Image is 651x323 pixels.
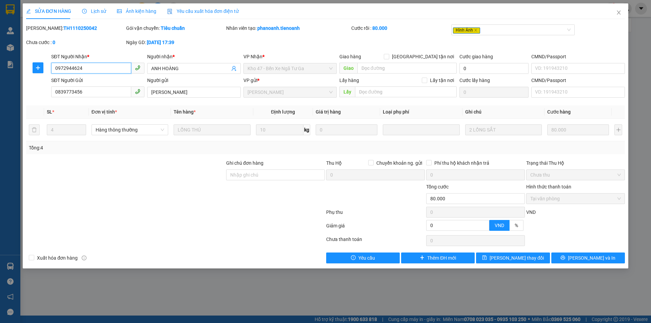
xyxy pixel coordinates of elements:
b: phanoanh.tienoanh [257,25,300,31]
span: Giao [339,63,357,74]
input: Ghi chú đơn hàng [226,169,325,180]
span: Giao hàng [339,54,361,59]
div: Ngày GD: [126,39,225,46]
span: Thêm ĐH mới [427,254,456,262]
button: plus [33,62,43,73]
span: phone [135,65,140,70]
th: Ghi chú [462,105,545,119]
span: [GEOGRAPHIC_DATA] tận nơi [389,53,457,60]
b: TH1110250042 [63,25,97,31]
span: user-add [231,66,237,71]
span: edit [26,9,31,14]
span: Ảnh kiện hàng [117,8,156,14]
span: Lấy tận nơi [427,77,457,84]
span: Đơn vị tính [92,109,117,115]
img: icon [167,9,173,14]
span: plus [33,65,43,70]
label: Cước lấy hàng [459,78,490,83]
div: [PERSON_NAME]: [26,24,125,32]
div: Chưa thanh toán [325,236,426,247]
span: Cư Kuin [248,87,333,97]
span: phone [135,89,140,94]
div: Gói vận chuyển: [126,24,225,32]
input: Dọc đường [357,63,457,74]
b: 0 [53,40,55,45]
span: plus [420,255,425,261]
span: % [515,223,518,228]
div: Trạng thái Thu Hộ [526,159,625,167]
div: Cước rồi : [351,24,450,32]
span: Lấy hàng [339,78,359,83]
span: Phí thu hộ khách nhận trả [432,159,492,167]
span: kg [303,124,310,135]
th: Loại phụ phí [380,105,462,119]
input: Dọc đường [355,86,457,97]
div: VP gửi [243,77,337,84]
button: save[PERSON_NAME] thay đổi [476,253,550,263]
label: Cước giao hàng [459,54,493,59]
span: Tổng cước [426,184,449,189]
span: VND [495,223,504,228]
span: Định lượng [271,109,295,115]
span: printer [560,255,565,261]
button: delete [29,124,40,135]
div: Chưa cước : [26,39,125,46]
input: Cước lấy hàng [459,87,529,98]
span: Hàng thông thường [96,125,164,135]
span: picture [117,9,122,14]
span: Giá trị hàng [316,109,341,115]
b: Tiêu chuẩn [161,25,185,31]
div: Giảm giá [325,222,426,234]
div: Tổng: 4 [29,144,251,152]
span: Thu Hộ [326,160,342,166]
span: Yêu cầu [358,254,375,262]
div: Người gửi [147,77,240,84]
input: 0 [547,124,609,135]
span: Yêu cầu xuất hóa đơn điện tử [167,8,239,14]
span: info-circle [82,256,86,260]
div: SĐT Người Nhận [51,53,144,60]
input: Cước giao hàng [459,63,529,74]
div: Phụ thu [325,208,426,220]
button: exclamation-circleYêu cầu [326,253,400,263]
span: clock-circle [82,9,87,14]
button: plusThêm ĐH mới [401,253,475,263]
label: Ghi chú đơn hàng [226,160,263,166]
span: Kho 47 - Bến Xe Ngã Tư Ga [248,63,333,74]
span: Xuất hóa đơn hàng [34,254,80,262]
button: plus [614,124,622,135]
div: SĐT Người Gửi [51,77,144,84]
div: Người nhận [147,53,240,60]
div: CMND/Passport [531,77,625,84]
span: SL [47,109,52,115]
button: Close [609,3,628,22]
input: VD: Bàn, Ghế [174,124,250,135]
input: 0 [316,124,377,135]
span: Tại văn phòng [530,194,621,204]
span: Lịch sử [82,8,106,14]
span: Chuyển khoản ng. gửi [374,159,425,167]
span: Tên hàng [174,109,196,115]
span: save [482,255,487,261]
input: Ghi Chú [465,124,542,135]
b: [DATE] 17:39 [147,40,174,45]
span: exclamation-circle [351,255,356,261]
span: SỬA ĐƠN HÀNG [26,8,71,14]
span: Lấy [339,86,355,97]
button: printer[PERSON_NAME] và In [551,253,625,263]
span: Cước hàng [547,109,571,115]
div: CMND/Passport [531,53,625,60]
span: [PERSON_NAME] và In [568,254,615,262]
span: Hình Ảnh [453,27,480,34]
span: VND [526,209,536,215]
span: Chưa thu [530,170,621,180]
span: close [616,10,622,15]
div: Nhân viên tạo: [226,24,350,32]
span: VP Nhận [243,54,262,59]
label: Hình thức thanh toán [526,184,571,189]
b: 80.000 [372,25,387,31]
span: close [474,28,477,32]
span: [PERSON_NAME] thay đổi [490,254,544,262]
